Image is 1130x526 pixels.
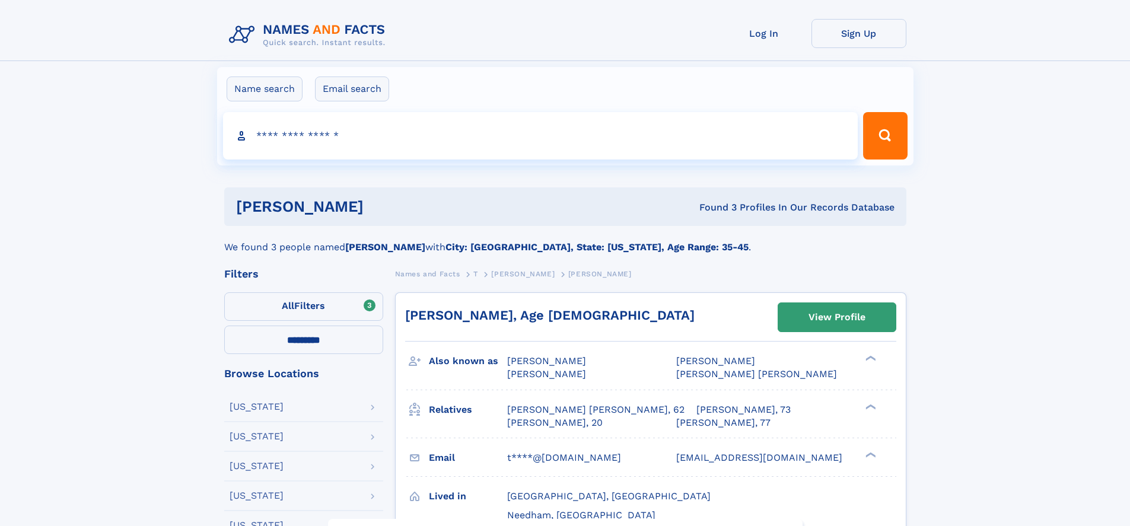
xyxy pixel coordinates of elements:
[676,452,842,463] span: [EMAIL_ADDRESS][DOMAIN_NAME]
[227,76,303,101] label: Name search
[778,303,896,331] a: View Profile
[445,241,749,253] b: City: [GEOGRAPHIC_DATA], State: [US_STATE], Age Range: 35-45
[224,269,383,279] div: Filters
[531,201,895,214] div: Found 3 Profiles In Our Records Database
[507,490,711,502] span: [GEOGRAPHIC_DATA], [GEOGRAPHIC_DATA]
[223,112,858,160] input: search input
[491,266,555,281] a: [PERSON_NAME]
[395,266,460,281] a: Names and Facts
[429,400,507,420] h3: Relatives
[863,112,907,160] button: Search Button
[507,416,603,429] a: [PERSON_NAME], 20
[405,308,695,323] a: [PERSON_NAME], Age [DEMOGRAPHIC_DATA]
[862,355,877,362] div: ❯
[236,199,531,214] h1: [PERSON_NAME]
[230,461,284,471] div: [US_STATE]
[507,403,685,416] a: [PERSON_NAME] [PERSON_NAME], 62
[315,76,389,101] label: Email search
[429,448,507,468] h3: Email
[507,509,655,521] span: Needham, [GEOGRAPHIC_DATA]
[862,451,877,458] div: ❯
[717,19,811,48] a: Log In
[224,19,395,51] img: Logo Names and Facts
[862,403,877,410] div: ❯
[676,416,771,429] a: [PERSON_NAME], 77
[696,403,791,416] a: [PERSON_NAME], 73
[568,270,632,278] span: [PERSON_NAME]
[429,486,507,506] h3: Lived in
[230,402,284,412] div: [US_STATE]
[224,368,383,379] div: Browse Locations
[345,241,425,253] b: [PERSON_NAME]
[507,355,586,366] span: [PERSON_NAME]
[230,491,284,501] div: [US_STATE]
[282,300,294,311] span: All
[676,355,755,366] span: [PERSON_NAME]
[473,266,478,281] a: T
[808,304,865,331] div: View Profile
[676,368,837,380] span: [PERSON_NAME] [PERSON_NAME]
[473,270,478,278] span: T
[491,270,555,278] span: [PERSON_NAME]
[507,368,586,380] span: [PERSON_NAME]
[429,351,507,371] h3: Also known as
[224,292,383,321] label: Filters
[224,226,906,254] div: We found 3 people named with .
[811,19,906,48] a: Sign Up
[230,432,284,441] div: [US_STATE]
